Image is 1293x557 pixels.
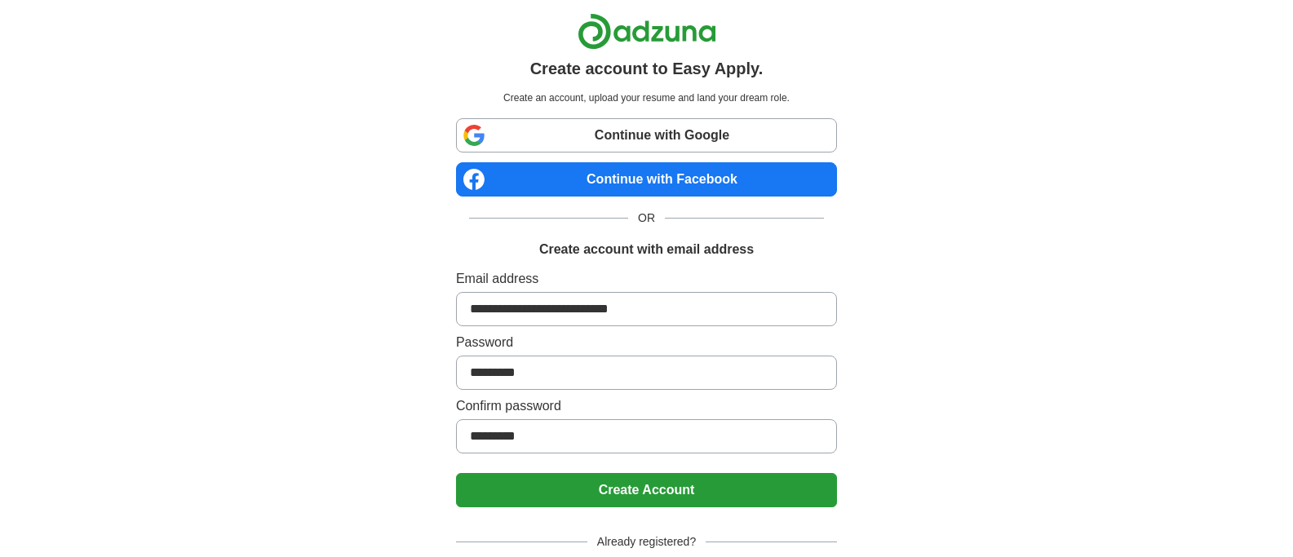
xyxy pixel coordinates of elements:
[456,473,837,507] button: Create Account
[530,56,764,81] h1: Create account to Easy Apply.
[587,533,706,550] span: Already registered?
[628,210,665,227] span: OR
[539,240,754,259] h1: Create account with email address
[456,118,837,153] a: Continue with Google
[456,269,837,289] label: Email address
[578,13,716,50] img: Adzuna logo
[456,162,837,197] a: Continue with Facebook
[456,396,837,416] label: Confirm password
[456,333,837,352] label: Password
[459,91,834,105] p: Create an account, upload your resume and land your dream role.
